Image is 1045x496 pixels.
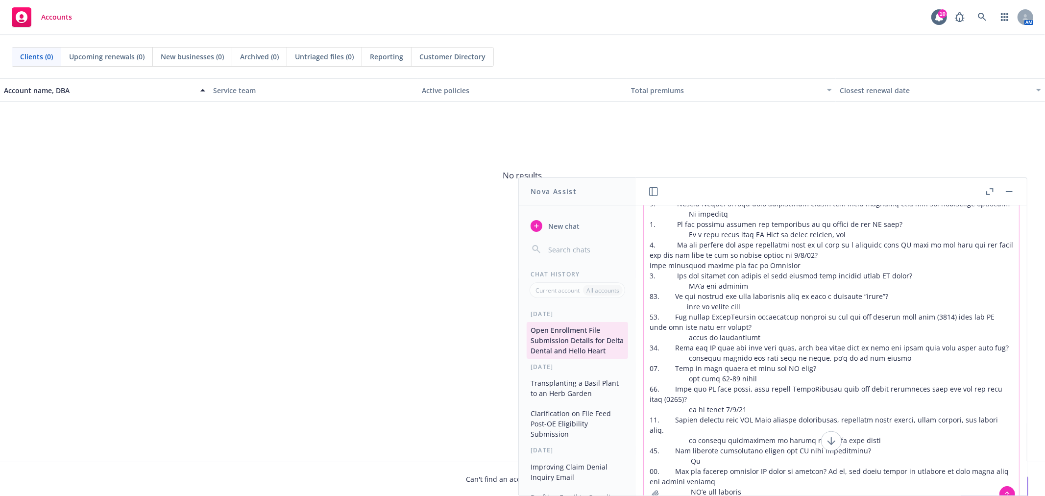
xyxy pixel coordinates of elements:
button: Active policies [418,78,627,102]
a: Accounts [8,3,76,31]
a: Report a Bug [950,7,970,27]
p: Current account [535,286,580,295]
a: Search [972,7,992,27]
div: [DATE] [519,363,636,371]
button: Transplanting a Basil Plant to an Herb Garden [527,375,628,401]
button: Open Enrollment File Submission Details for Delta Dental and Hello Heart [527,322,628,359]
div: Active policies [422,85,623,96]
span: Archived (0) [240,51,279,62]
button: Improving Claim Denial Inquiry Email [527,459,628,485]
span: New chat [546,221,580,231]
div: Service team [213,85,414,96]
span: Upcoming renewals (0) [69,51,145,62]
button: Total premiums [627,78,836,102]
p: All accounts [586,286,619,295]
input: Search chats [546,243,624,256]
div: [DATE] [519,446,636,454]
span: New businesses (0) [161,51,224,62]
h1: Nova Assist [531,186,577,197]
button: Closest renewal date [836,78,1045,102]
div: 10 [938,9,947,18]
div: Closest renewal date [840,85,1030,96]
a: Switch app [995,7,1015,27]
button: Clarification on File Feed Post-OE Eligibility Submission [527,405,628,442]
button: Service team [209,78,418,102]
span: Clients (0) [20,51,53,62]
div: Total premiums [631,85,822,96]
span: Customer Directory [419,51,486,62]
span: Can't find an account? [466,474,579,484]
span: Reporting [370,51,403,62]
span: Accounts [41,13,72,21]
div: [DATE] [519,310,636,318]
div: Account name, DBA [4,85,194,96]
span: Untriaged files (0) [295,51,354,62]
button: New chat [527,217,628,235]
div: Chat History [519,270,636,278]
